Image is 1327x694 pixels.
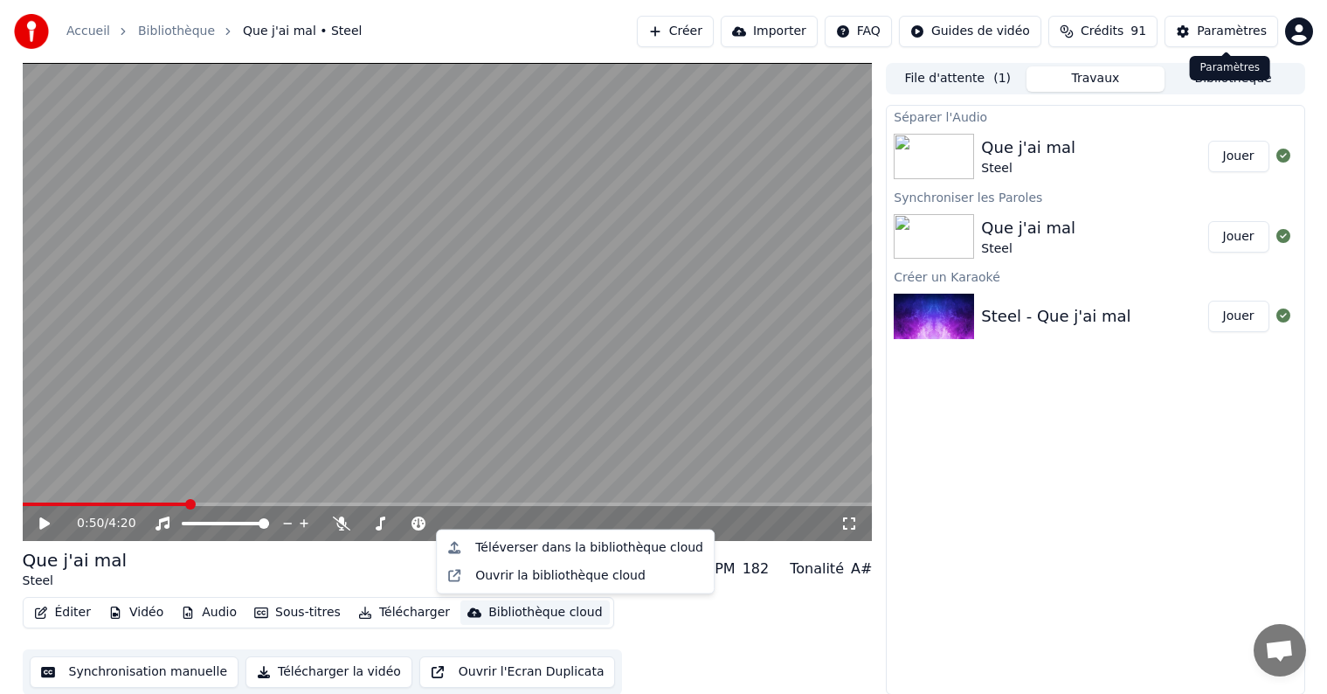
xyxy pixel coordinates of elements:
[1165,66,1303,92] button: Bibliothèque
[27,600,98,625] button: Éditer
[1254,624,1306,677] a: Ouvrir le chat
[1208,301,1269,332] button: Jouer
[743,559,770,579] div: 182
[637,16,714,47] button: Créer
[66,23,362,40] nav: breadcrumb
[77,515,104,532] span: 0:50
[851,559,872,579] div: A#
[705,559,735,579] div: BPM
[721,16,818,47] button: Importer
[981,135,1075,160] div: Que j'ai mal
[981,216,1075,240] div: Que j'ai mal
[888,66,1026,92] button: File d'attente
[1048,16,1158,47] button: Crédits91
[981,240,1075,258] div: Steel
[101,600,170,625] button: Vidéo
[475,567,646,585] div: Ouvrir la bibliothèque cloud
[23,573,128,590] div: Steel
[488,604,602,621] div: Bibliothèque cloud
[174,600,244,625] button: Audio
[887,266,1303,287] div: Créer un Karaoké
[887,106,1303,127] div: Séparer l'Audio
[247,600,348,625] button: Sous-titres
[351,600,457,625] button: Télécharger
[1208,221,1269,253] button: Jouer
[790,559,844,579] div: Tonalité
[23,548,128,573] div: Que j'ai mal
[825,16,892,47] button: FAQ
[138,23,215,40] a: Bibliothèque
[14,14,49,49] img: youka
[1081,23,1123,40] span: Crédits
[66,23,110,40] a: Accueil
[887,186,1303,207] div: Synchroniser les Paroles
[108,515,135,532] span: 4:20
[1208,141,1269,172] button: Jouer
[1165,16,1278,47] button: Paramètres
[1190,56,1270,80] div: Paramètres
[981,304,1130,329] div: Steel - Que j'ai mal
[1026,66,1165,92] button: Travaux
[77,515,119,532] div: /
[475,539,703,557] div: Téléverser dans la bibliothèque cloud
[243,23,362,40] span: Que j'ai mal • Steel
[899,16,1041,47] button: Guides de vidéo
[419,656,616,688] button: Ouvrir l'Ecran Duplicata
[981,160,1075,177] div: Steel
[993,70,1011,87] span: ( 1 )
[245,656,412,688] button: Télécharger la vidéo
[30,656,239,688] button: Synchronisation manuelle
[1130,23,1146,40] span: 91
[1197,23,1267,40] div: Paramètres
